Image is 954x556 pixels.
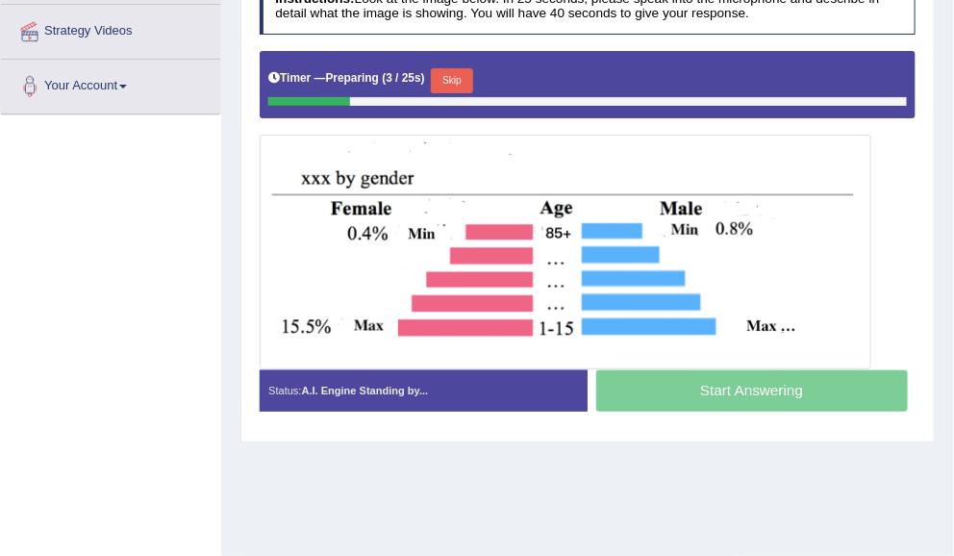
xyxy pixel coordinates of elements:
[382,71,386,85] b: (
[431,68,472,93] button: Skip
[1,5,220,53] a: Strategy Videos
[386,71,420,85] b: 3 / 25s
[260,370,588,413] div: Status:
[421,71,425,85] b: )
[326,71,380,85] b: Preparing
[302,385,429,396] strong: A.I. Engine Standing by...
[268,72,425,85] h5: Timer —
[1,60,220,108] a: Your Account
